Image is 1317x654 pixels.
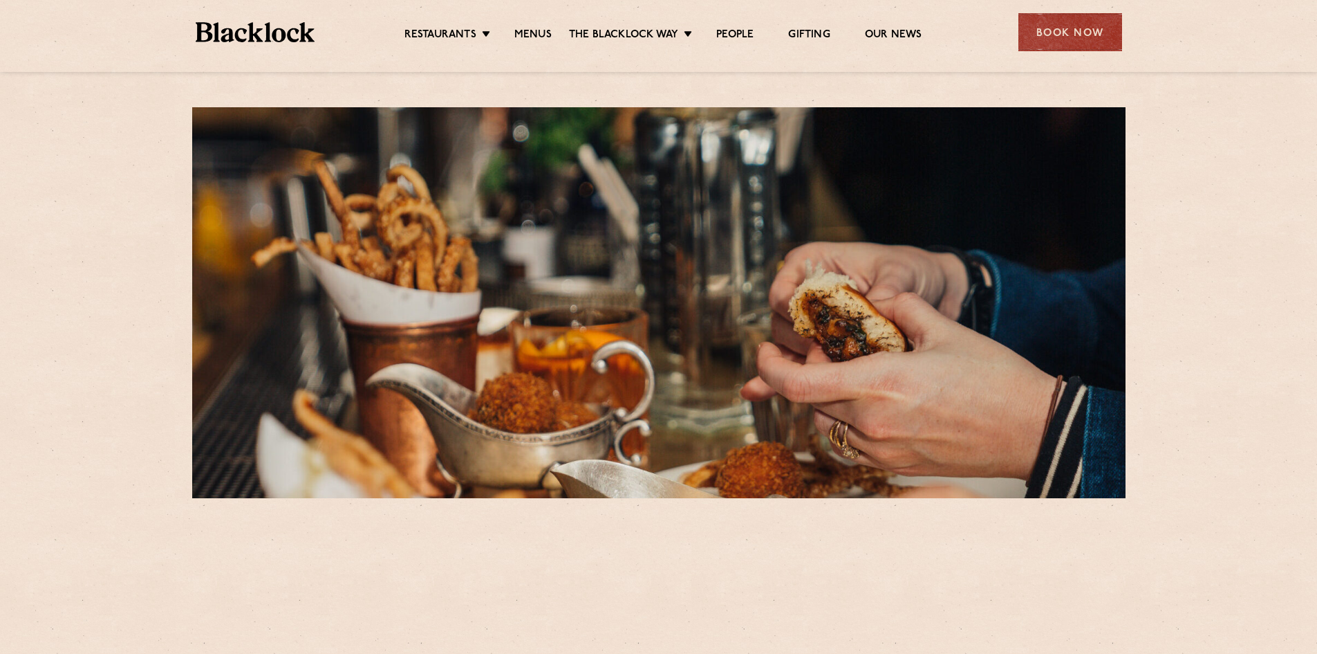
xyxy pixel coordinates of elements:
a: Restaurants [404,28,476,44]
a: Gifting [788,28,830,44]
a: The Blacklock Way [569,28,678,44]
a: Menus [514,28,552,44]
div: Book Now [1018,13,1122,51]
a: Our News [865,28,922,44]
img: BL_Textured_Logo-footer-cropped.svg [196,22,315,42]
a: People [716,28,754,44]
